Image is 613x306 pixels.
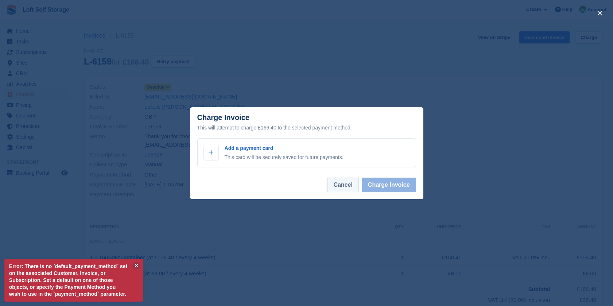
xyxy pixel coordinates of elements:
p: This card will be securely saved for future payments. [225,154,344,161]
p: Add a payment card [225,144,344,152]
p: Error: There is no `default_payment_method` set on the associated Customer, Invoice, or Subscript... [4,259,143,302]
div: Charge Invoice [197,113,416,132]
a: Add a payment card This card will be securely saved for future payments. [197,138,416,167]
button: Cancel [327,178,358,192]
button: close [594,7,606,19]
button: Charge Invoice [362,178,416,192]
div: This will attempt to charge £166.40 to the selected payment method. [197,123,416,132]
